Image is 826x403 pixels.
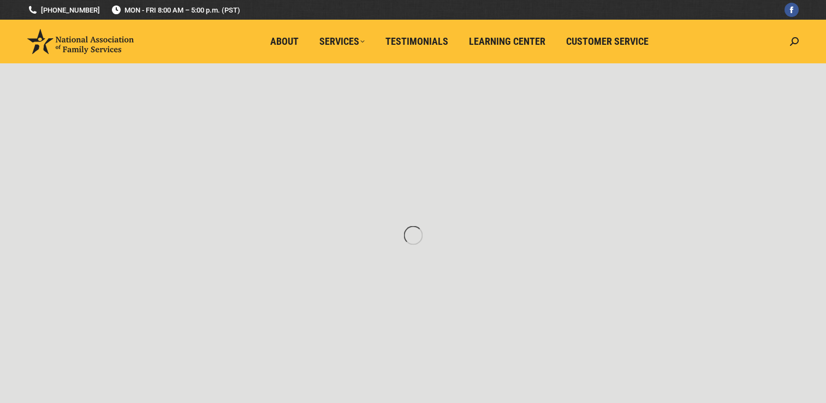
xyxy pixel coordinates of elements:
span: Testimonials [385,35,448,48]
a: About [263,31,306,52]
a: Facebook page opens in new window [785,3,799,17]
img: National Association of Family Services [27,29,134,54]
span: MON - FRI 8:00 AM – 5:00 p.m. (PST) [111,5,240,15]
span: Customer Service [566,35,649,48]
span: About [270,35,299,48]
span: Learning Center [469,35,545,48]
a: Customer Service [558,31,656,52]
a: [PHONE_NUMBER] [27,5,100,15]
a: Testimonials [378,31,456,52]
a: Learning Center [461,31,553,52]
span: Services [319,35,365,48]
